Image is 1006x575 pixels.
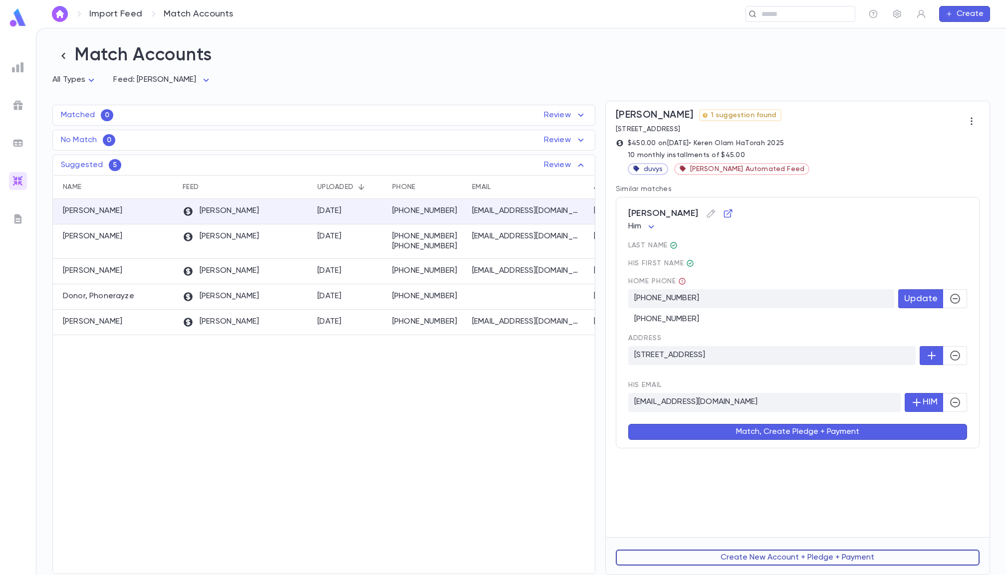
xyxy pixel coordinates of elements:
[12,175,24,187] img: imports_gradient.a72c8319815fb0872a7f9c3309a0627a.svg
[317,231,342,241] div: 8/10/2025
[472,231,582,241] p: [EMAIL_ADDRESS][DOMAIN_NAME]
[628,334,662,342] span: Address
[317,206,342,216] div: 8/10/2025
[317,317,342,327] div: 8/8/2025
[61,160,103,170] p: Suggested
[690,165,804,173] span: [PERSON_NAME] Automated Feed
[904,293,938,304] span: Update
[392,241,462,251] p: [PHONE_NUMBER]
[392,317,462,327] p: [PHONE_NUMBER]
[63,206,122,216] p: [PERSON_NAME]
[113,75,135,85] p: Feed:
[53,175,178,199] div: Name
[939,6,990,22] button: Create
[594,291,687,301] div: [GEOGRAPHIC_DATA] US
[63,291,134,301] p: Donor, Phonerayze
[544,159,587,171] p: Review
[8,8,28,27] img: logo
[392,266,462,276] p: [PHONE_NUMBER]
[594,231,666,241] div: [STREET_ADDRESS]
[183,291,259,302] p: [PERSON_NAME]
[472,266,582,276] p: [EMAIL_ADDRESS][DOMAIN_NAME]
[628,289,894,308] p: [PHONE_NUMBER]
[472,317,582,327] p: [EMAIL_ADDRESS][DOMAIN_NAME]
[317,291,342,301] div: 8/8/2025
[594,266,666,276] div: [STREET_ADDRESS]
[89,8,142,19] a: Import Feed
[628,217,657,236] div: Him
[686,259,694,267] div: Yitzchok
[467,175,589,199] div: Email
[392,231,462,241] p: [PHONE_NUMBER]
[109,161,121,169] span: 5
[628,222,641,230] span: Him
[644,165,663,173] span: duvys
[63,231,122,241] p: [PERSON_NAME]
[12,137,24,149] img: batches_grey.339ca447c9d9533ef1741baa751efc33.svg
[628,205,967,221] span: [PERSON_NAME]
[594,206,666,216] div: [STREET_ADDRESS]
[54,10,66,18] img: home_white.a664292cf8c1dea59945f0da9f25487c.svg
[183,266,259,277] p: [PERSON_NAME]
[52,70,97,90] div: All Types
[63,175,81,199] div: Name
[312,175,387,199] div: Uploaded
[183,317,259,328] p: [PERSON_NAME]
[628,308,967,324] div: [PHONE_NUMBER]
[12,213,24,225] img: letters_grey.7941b92b52307dd3b8a917253454ce1c.svg
[317,175,353,199] div: Uploaded
[392,175,415,199] div: Phone
[392,291,462,301] p: [PHONE_NUMBER]
[52,44,990,67] h2: Match Accounts
[707,111,780,119] span: 1 suggestion found
[137,70,212,90] div: [PERSON_NAME]
[616,109,693,121] span: [PERSON_NAME]
[63,266,122,276] p: [PERSON_NAME]
[670,241,678,249] div: Rubin
[628,424,967,440] button: Match, Create Pledge + Payment
[628,259,967,267] span: His first Name
[594,175,625,199] div: Address
[353,179,369,195] button: Sort
[628,277,967,285] span: home Phone
[628,381,967,389] span: His email
[472,206,582,216] p: [EMAIL_ADDRESS][DOMAIN_NAME]
[628,151,809,159] p: 10 monthly installments of $45.00
[589,175,763,199] div: Address
[12,61,24,73] img: reports_grey.c525e4749d1bce6a11f5fe2a8de1b229.svg
[616,550,980,566] button: Create New Account + Pledge + Payment
[628,393,901,412] p: [EMAIL_ADDRESS][DOMAIN_NAME]
[628,346,916,365] p: [STREET_ADDRESS]
[387,175,467,199] div: Phone
[905,393,944,412] button: HIM
[594,317,726,327] div: [STREET_ADDRESS][PERSON_NAME]
[183,175,199,199] div: Feed
[183,231,259,242] p: [PERSON_NAME]
[137,76,196,84] span: [PERSON_NAME]
[164,8,234,19] p: Match Accounts
[12,99,24,111] img: campaigns_grey.99e729a5f7ee94e3726e6486bddda8f1.svg
[472,175,491,199] div: Email
[178,175,312,199] div: Feed
[317,266,342,276] div: 8/10/2025
[628,139,809,147] p: $450.00 on [DATE] • Keren Olam HaTorah 2025
[183,206,259,217] p: [PERSON_NAME]
[616,185,980,193] p: Similar matches
[63,317,122,327] p: [PERSON_NAME]
[898,289,944,308] button: Update
[52,76,85,84] span: All Types
[628,241,967,249] span: last Name
[616,125,781,133] p: [STREET_ADDRESS]
[392,206,462,216] p: [PHONE_NUMBER]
